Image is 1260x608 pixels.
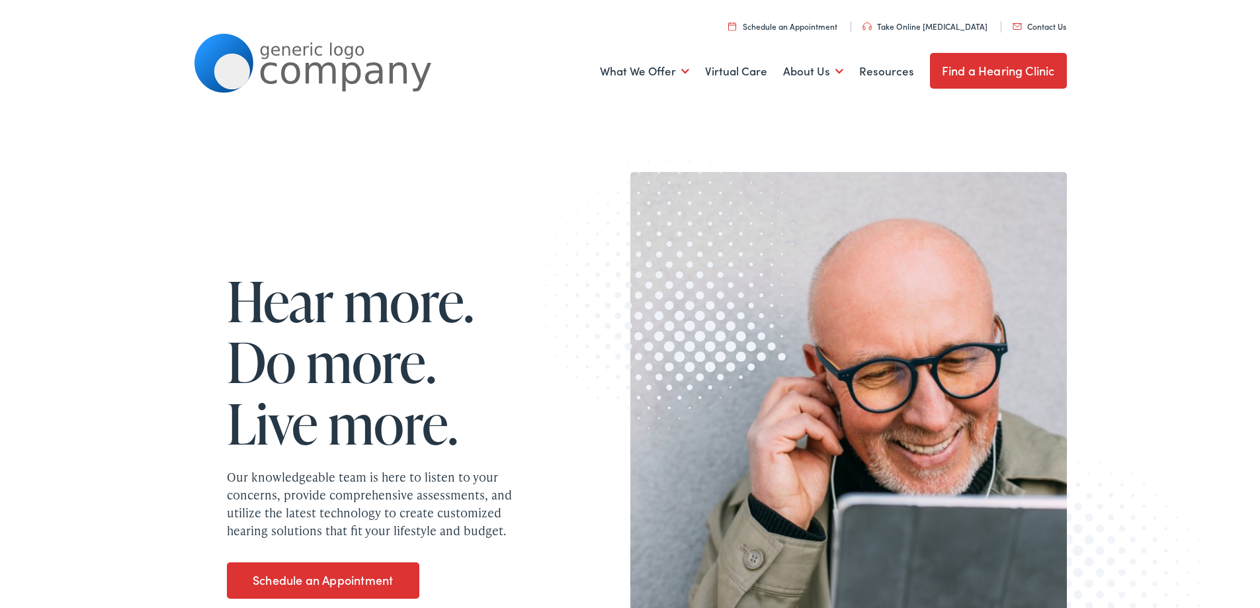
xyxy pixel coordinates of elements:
p: Our knowledgeable team is here to listen to your concerns, provide comprehensive assessments, and... [227,468,544,539]
span: more. [328,392,458,453]
span: more. [344,270,474,331]
img: utility icon [862,22,872,30]
span: more. [306,331,436,392]
a: Contact Us [1013,21,1066,32]
a: Resources [859,47,914,96]
img: utility icon [728,22,736,30]
span: Hear [227,270,334,331]
a: Virtual Care [705,47,767,96]
a: About Us [783,47,843,96]
img: Graphic image with a halftone pattern, contributing to the site's visual design. [495,90,844,449]
span: Do [227,331,296,392]
span: Live [227,392,318,453]
a: Find a Hearing Clinic [930,53,1067,89]
a: Schedule an Appointment [227,562,419,599]
img: utility icon [1013,23,1022,30]
a: What We Offer [600,47,689,96]
a: Take Online [MEDICAL_DATA] [862,21,987,32]
a: Schedule an Appointment [728,21,837,32]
